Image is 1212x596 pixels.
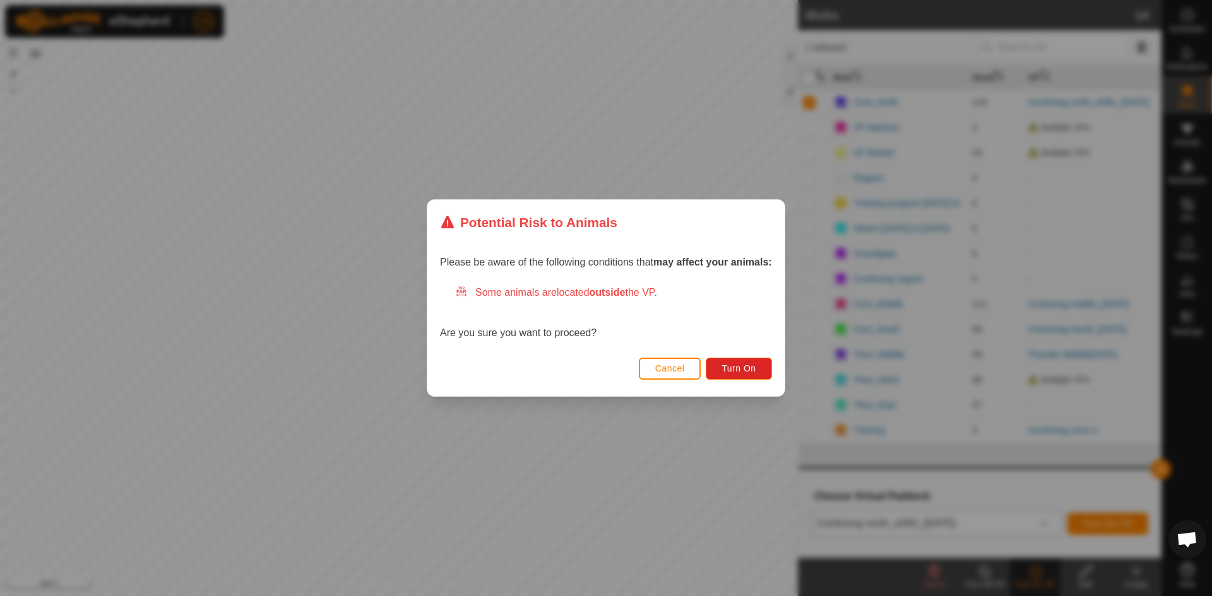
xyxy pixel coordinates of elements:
span: Turn On [722,363,756,373]
button: Cancel [639,358,701,380]
span: Please be aware of the following conditions that [440,257,772,267]
strong: may affect your animals: [653,257,772,267]
span: Cancel [655,363,685,373]
button: Turn On [706,358,772,380]
div: Open chat [1168,520,1206,558]
strong: outside [590,287,626,298]
div: Are you sure you want to proceed? [440,285,772,341]
div: Potential Risk to Animals [440,213,617,232]
div: Some animals are [455,285,772,300]
span: located the VP. [557,287,657,298]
